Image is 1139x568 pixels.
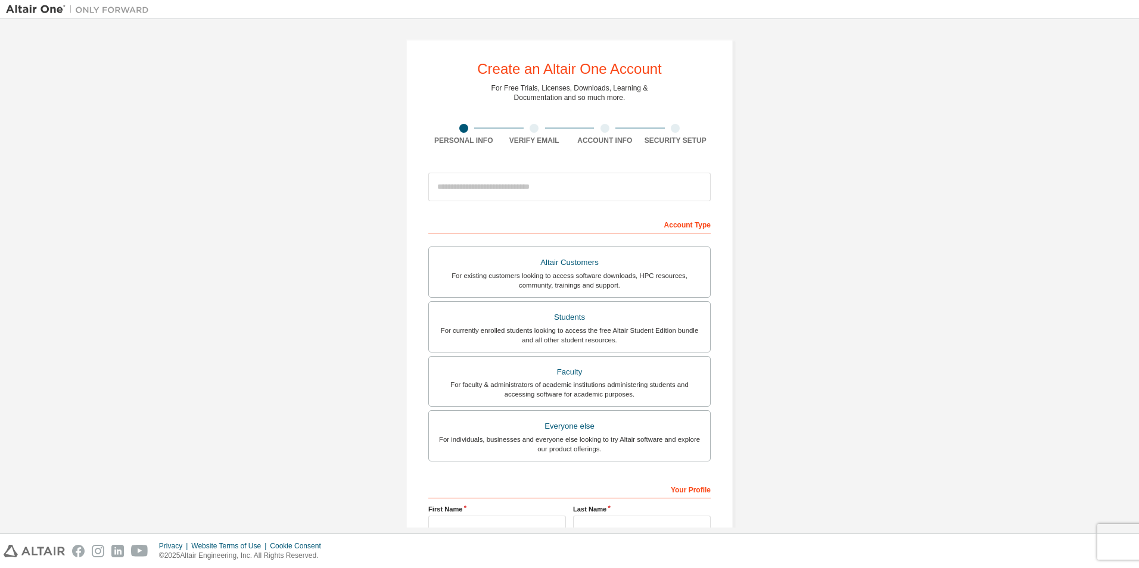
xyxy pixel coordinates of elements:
div: Your Profile [428,479,711,498]
div: For faculty & administrators of academic institutions administering students and accessing softwa... [436,380,703,399]
div: Faculty [436,364,703,380]
div: Everyone else [436,418,703,435]
img: altair_logo.svg [4,545,65,557]
div: Security Setup [640,136,711,145]
img: facebook.svg [72,545,85,557]
div: Students [436,309,703,326]
label: First Name [428,504,566,514]
div: Account Info [569,136,640,145]
div: Verify Email [499,136,570,145]
img: youtube.svg [131,545,148,557]
div: Create an Altair One Account [477,62,662,76]
div: Website Terms of Use [191,541,270,551]
div: Cookie Consent [270,541,328,551]
div: For currently enrolled students looking to access the free Altair Student Edition bundle and all ... [436,326,703,345]
label: Last Name [573,504,711,514]
img: linkedin.svg [111,545,124,557]
div: Account Type [428,214,711,233]
img: instagram.svg [92,545,104,557]
img: Altair One [6,4,155,15]
div: For existing customers looking to access software downloads, HPC resources, community, trainings ... [436,271,703,290]
div: Privacy [159,541,191,551]
div: Personal Info [428,136,499,145]
div: For Free Trials, Licenses, Downloads, Learning & Documentation and so much more. [491,83,648,102]
p: © 2025 Altair Engineering, Inc. All Rights Reserved. [159,551,328,561]
div: Altair Customers [436,254,703,271]
div: For individuals, businesses and everyone else looking to try Altair software and explore our prod... [436,435,703,454]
